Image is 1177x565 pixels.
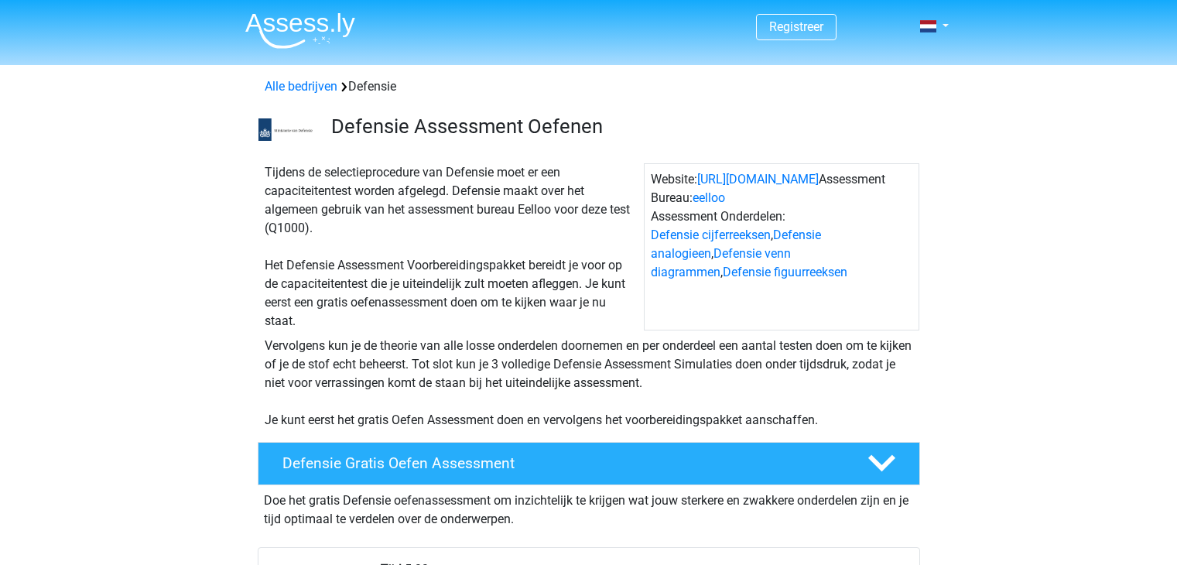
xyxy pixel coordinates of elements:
div: Tijdens de selectieprocedure van Defensie moet er een capaciteitentest worden afgelegd. Defensie ... [258,163,644,330]
h4: Defensie Gratis Oefen Assessment [282,454,843,472]
a: [URL][DOMAIN_NAME] [697,172,819,187]
img: Assessly [245,12,355,49]
a: Alle bedrijven [265,79,337,94]
a: Registreer [769,19,823,34]
div: Website: Assessment Bureau: Assessment Onderdelen: , , , [644,163,919,330]
a: Defensie venn diagrammen [651,246,791,279]
a: Defensie cijferreeksen [651,228,771,242]
a: Defensie Gratis Oefen Assessment [251,442,926,485]
h3: Defensie Assessment Oefenen [331,115,908,139]
div: Doe het gratis Defensie oefenassessment om inzichtelijk te krijgen wat jouw sterkere en zwakkere ... [258,485,920,529]
a: Defensie figuurreeksen [723,265,847,279]
div: Defensie [258,77,919,96]
a: eelloo [693,190,725,205]
div: Vervolgens kun je de theorie van alle losse onderdelen doornemen en per onderdeel een aantal test... [258,337,919,430]
a: Defensie analogieen [651,228,821,261]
